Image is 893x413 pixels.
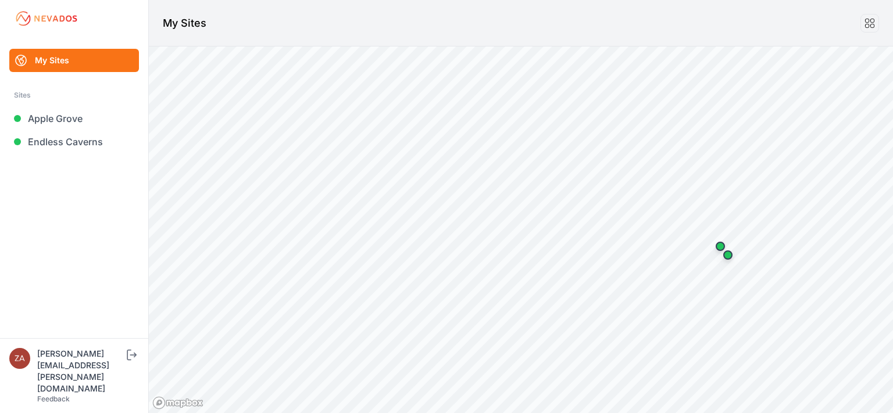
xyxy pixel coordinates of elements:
div: Sites [14,88,134,102]
img: Nevados [14,9,79,28]
div: [PERSON_NAME][EMAIL_ADDRESS][PERSON_NAME][DOMAIN_NAME] [37,348,124,394]
div: Map marker [709,235,732,258]
a: Endless Caverns [9,130,139,153]
h1: My Sites [163,15,206,31]
img: zachary.brogan@energixrenewables.com [9,348,30,369]
a: Apple Grove [9,107,139,130]
canvas: Map [149,46,893,413]
a: Feedback [37,394,70,403]
a: Mapbox logo [152,396,203,410]
a: My Sites [9,49,139,72]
